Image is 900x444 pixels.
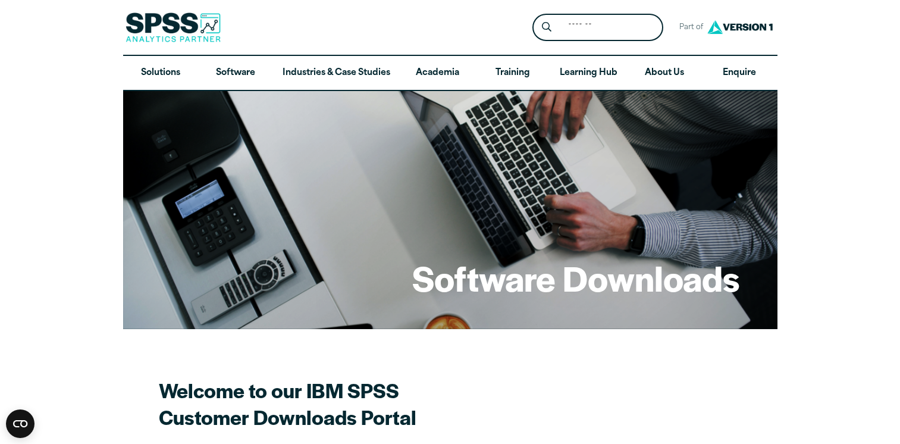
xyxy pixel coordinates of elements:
[550,56,627,90] a: Learning Hub
[535,17,557,39] button: Search magnifying glass icon
[627,56,702,90] a: About Us
[123,56,777,90] nav: Desktop version of site main menu
[542,22,551,32] svg: Search magnifying glass icon
[532,14,663,42] form: Site Header Search Form
[159,377,575,430] h2: Welcome to our IBM SPSS Customer Downloads Portal
[123,56,198,90] a: Solutions
[412,255,739,301] h1: Software Downloads
[6,409,35,438] button: Open CMP widget
[702,56,777,90] a: Enquire
[198,56,273,90] a: Software
[673,19,704,36] span: Part of
[273,56,400,90] a: Industries & Case Studies
[475,56,550,90] a: Training
[704,16,776,38] img: Version1 Logo
[400,56,475,90] a: Academia
[126,12,221,42] img: SPSS Analytics Partner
